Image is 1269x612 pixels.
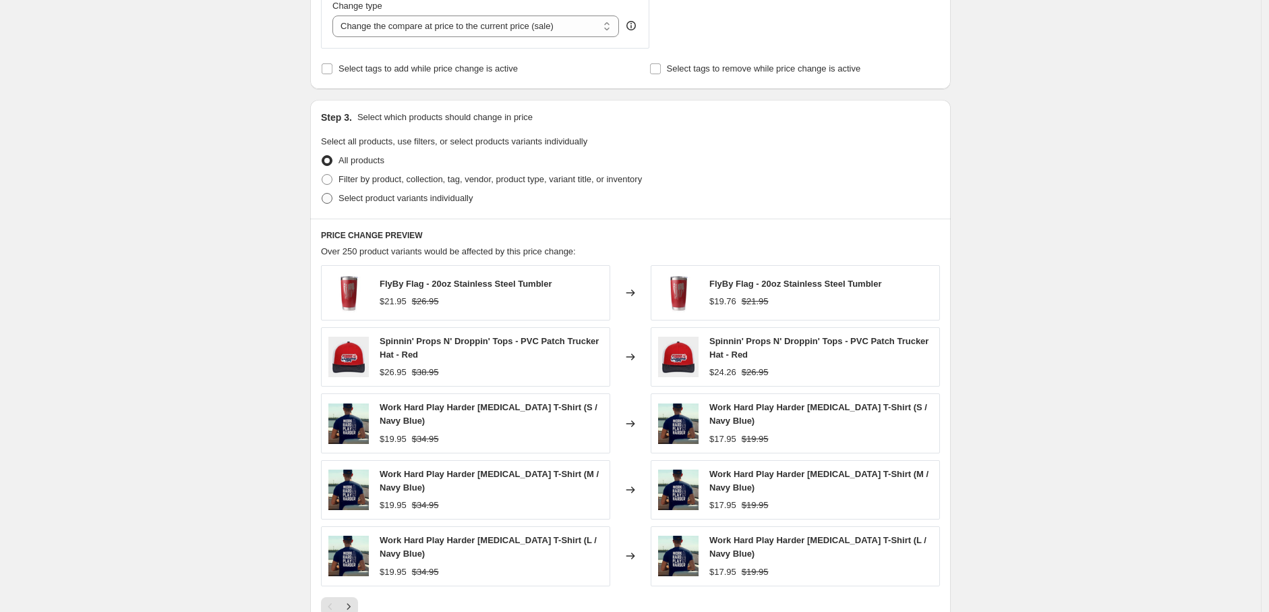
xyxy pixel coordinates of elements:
[412,366,439,379] strike: $38.95
[709,433,736,446] div: $17.95
[412,295,439,308] strike: $26.95
[328,404,369,444] img: workhardmodel_80x.jpg
[709,469,928,493] span: Work Hard Play Harder [MEDICAL_DATA] T-Shirt (M / Navy Blue)
[380,402,597,426] span: Work Hard Play Harder [MEDICAL_DATA] T-Shirt (S / Navy Blue)
[321,136,587,146] span: Select all products, use filters, or select products variants individually
[380,469,599,493] span: Work Hard Play Harder [MEDICAL_DATA] T-Shirt (M / Navy Blue)
[328,536,369,576] img: workhardmodel_80x.jpg
[321,230,940,241] h6: PRICE CHANGE PREVIEW
[380,336,599,360] span: Spinnin' Props N' Droppin' Tops - PVC Patch Trucker Hat - Red
[380,535,597,559] span: Work Hard Play Harder [MEDICAL_DATA] T-Shirt (L / Navy Blue)
[709,535,926,559] span: Work Hard Play Harder [MEDICAL_DATA] T-Shirt (L / Navy Blue)
[412,433,439,446] strike: $34.95
[412,565,439,579] strike: $34.95
[658,470,699,510] img: workhardmodel_80x.jpg
[412,499,439,512] strike: $34.95
[742,366,769,379] strike: $26.95
[709,402,927,426] span: Work Hard Play Harder [MEDICAL_DATA] T-Shirt (S / Navy Blue)
[624,19,638,32] div: help
[380,499,407,512] div: $19.95
[338,193,473,203] span: Select product variants individually
[332,1,382,11] span: Change type
[667,63,861,74] span: Select tags to remove while price change is active
[380,366,407,379] div: $26.95
[380,433,407,446] div: $19.95
[357,111,533,124] p: Select which products should change in price
[742,499,769,512] strike: $19.95
[338,174,642,184] span: Filter by product, collection, tag, vendor, product type, variant title, or inventory
[658,536,699,576] img: workhardmodel_80x.jpg
[709,565,736,579] div: $17.95
[321,111,352,124] h2: Step 3.
[709,336,928,360] span: Spinnin' Props N' Droppin' Tops - PVC Patch Trucker Hat - Red
[742,565,769,579] strike: $19.95
[380,279,552,289] span: FlyBy Flag - 20oz Stainless Steel Tumbler
[709,499,736,512] div: $17.95
[328,470,369,510] img: workhardmodel_80x.jpg
[328,337,369,377] img: spinninpropshatfront4_80x.jpg
[321,246,576,256] span: Over 250 product variants would be affected by this price change:
[658,273,699,313] img: colorrun1_80x.jpg
[709,366,736,379] div: $24.26
[380,565,407,579] div: $19.95
[338,155,384,165] span: All products
[709,295,736,308] div: $19.76
[328,273,369,313] img: colorrun1_80x.jpg
[742,433,769,446] strike: $19.95
[658,337,699,377] img: spinninpropshatfront4_80x.jpg
[338,63,518,74] span: Select tags to add while price change is active
[380,295,407,308] div: $21.95
[742,295,769,308] strike: $21.95
[709,279,882,289] span: FlyBy Flag - 20oz Stainless Steel Tumbler
[658,404,699,444] img: workhardmodel_80x.jpg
